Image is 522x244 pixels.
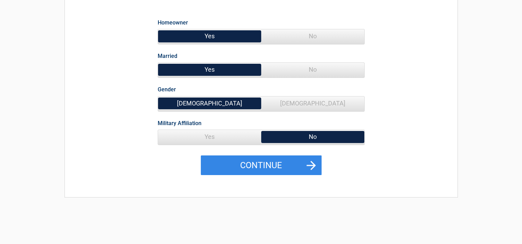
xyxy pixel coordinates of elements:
[158,85,176,94] label: Gender
[261,130,364,144] span: No
[158,63,261,77] span: Yes
[261,63,364,77] span: No
[158,119,201,128] label: Military Affiliation
[261,29,364,43] span: No
[261,96,364,110] span: [DEMOGRAPHIC_DATA]
[158,29,261,43] span: Yes
[158,18,188,27] label: Homeowner
[158,96,261,110] span: [DEMOGRAPHIC_DATA]
[201,155,322,175] button: Continue
[158,51,177,61] label: Married
[158,130,261,144] span: Yes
